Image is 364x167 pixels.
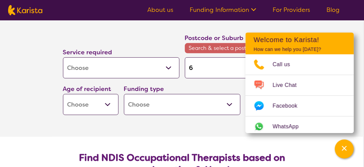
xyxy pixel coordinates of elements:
label: Service required [63,48,112,56]
a: Funding Information [190,6,256,14]
label: Funding type [124,85,164,93]
a: About us [147,6,173,14]
span: Search & select a postcode to proceed [185,43,301,53]
span: Facebook [273,101,305,111]
img: Karista logo [8,5,42,15]
button: Channel Menu [335,140,354,159]
p: How can we help you [DATE]? [254,47,346,52]
span: Live Chat [273,80,305,90]
span: Call us [273,59,298,70]
ul: Choose channel [245,54,354,137]
input: Type [185,57,301,78]
div: Channel Menu [245,33,354,133]
span: WhatsApp [273,122,307,132]
h2: Welcome to Karista! [254,36,346,44]
a: For Providers [273,6,310,14]
a: Blog [326,6,340,14]
a: Web link opens in a new tab. [245,116,354,137]
label: Postcode or Suburb [185,34,244,42]
label: Age of recipient [63,85,111,93]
